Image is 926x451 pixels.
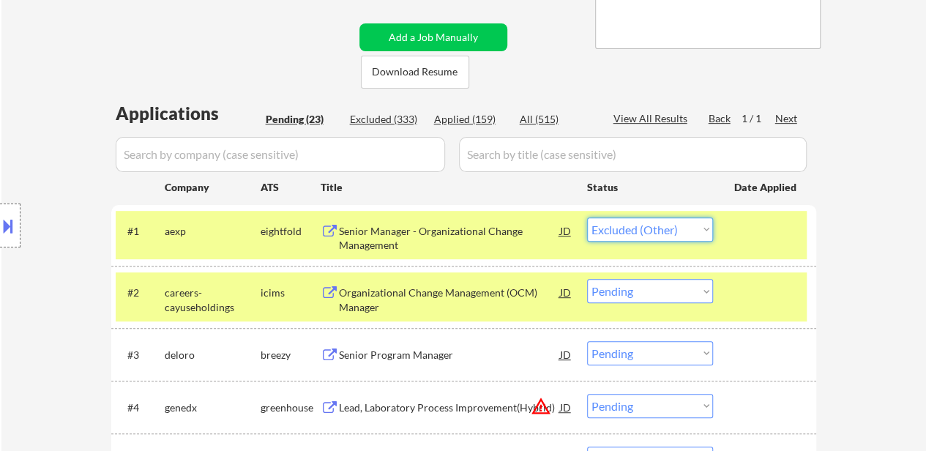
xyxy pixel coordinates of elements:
[613,111,692,126] div: View All Results
[734,180,799,195] div: Date Applied
[742,111,775,126] div: 1 / 1
[559,217,573,244] div: JD
[459,137,807,172] input: Search by title (case sensitive)
[266,112,339,127] div: Pending (23)
[520,112,593,127] div: All (515)
[559,394,573,420] div: JD
[359,23,507,51] button: Add a Job Manually
[775,111,799,126] div: Next
[361,56,469,89] button: Download Resume
[261,286,321,300] div: icims
[559,279,573,305] div: JD
[261,224,321,239] div: eightfold
[339,400,560,415] div: Lead, Laboratory Process Improvement(Hybrid)
[587,174,713,200] div: Status
[261,180,321,195] div: ATS
[559,341,573,368] div: JD
[434,112,507,127] div: Applied (159)
[339,348,560,362] div: Senior Program Manager
[350,112,423,127] div: Excluded (333)
[127,400,153,415] div: #4
[531,396,551,417] button: warning_amber
[116,137,445,172] input: Search by company (case sensitive)
[261,348,321,362] div: breezy
[165,400,261,415] div: genedx
[709,111,732,126] div: Back
[321,180,573,195] div: Title
[339,224,560,253] div: Senior Manager - Organizational Change Management
[339,286,560,314] div: Organizational Change Management (OCM) Manager
[261,400,321,415] div: greenhouse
